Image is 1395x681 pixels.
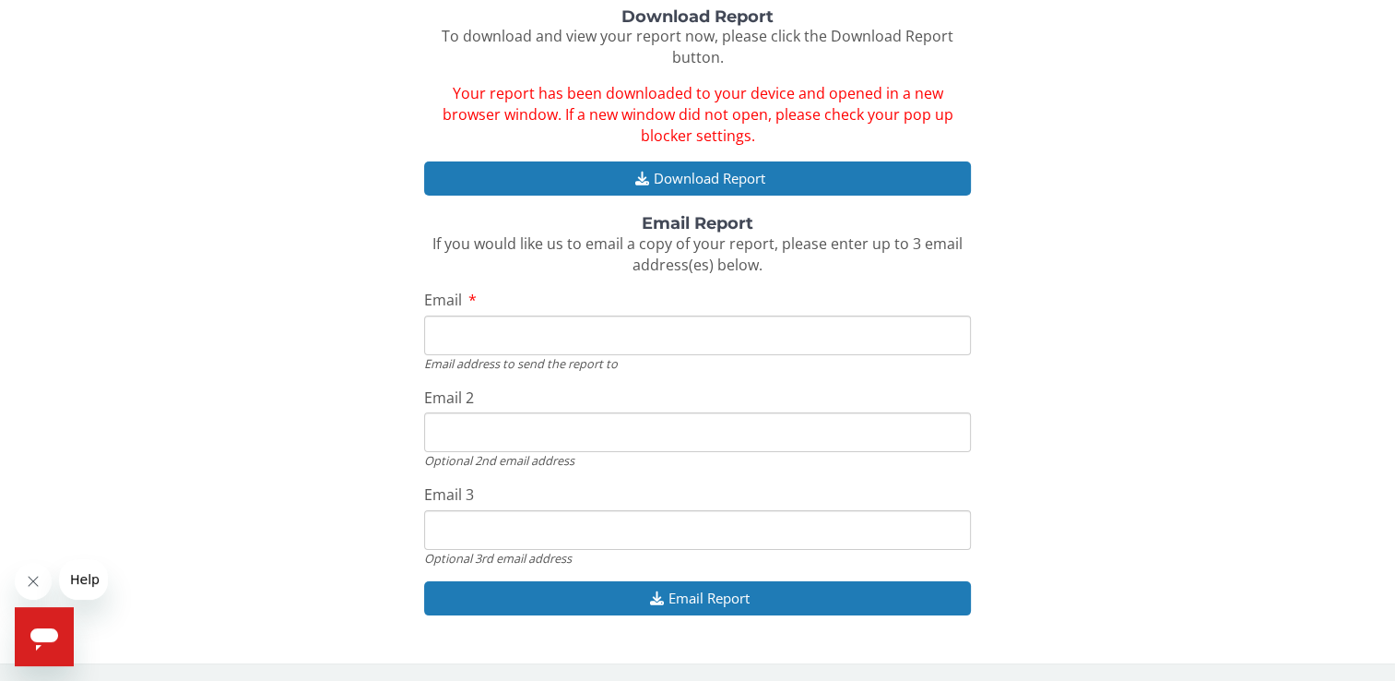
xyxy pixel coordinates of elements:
[424,581,971,615] button: Email Report
[424,484,474,505] span: Email 3
[442,26,953,67] span: To download and view your report now, please click the Download Report button.
[15,607,74,666] iframe: Button to launch messaging window
[424,452,971,469] div: Optional 2nd email address
[59,559,108,600] iframe: Message from company
[621,6,774,27] strong: Download Report
[15,563,52,600] iframe: Close message
[424,290,462,310] span: Email
[424,355,971,372] div: Email address to send the report to
[432,233,963,275] span: If you would like us to email a copy of your report, please enter up to 3 email address(es) below.
[424,388,474,408] span: Email 2
[424,161,971,196] button: Download Report
[642,213,753,233] strong: Email Report
[442,83,952,146] span: Your report has been downloaded to your device and opened in a new browser window. If a new windo...
[424,550,971,567] div: Optional 3rd email address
